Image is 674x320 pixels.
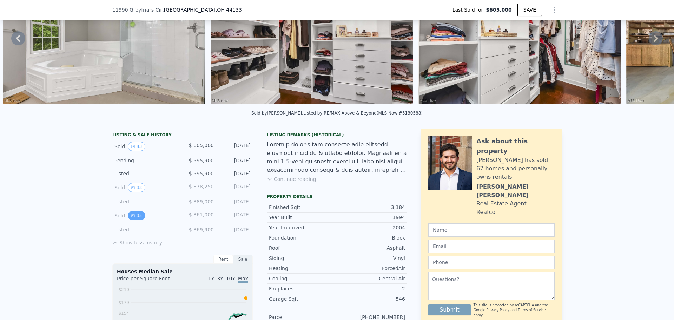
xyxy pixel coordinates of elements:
[337,255,405,262] div: Vinyl
[337,275,405,282] div: Central Air
[189,227,214,233] span: $ 369,900
[476,208,495,216] div: Reafco
[337,244,405,252] div: Asphalt
[267,141,407,174] div: Loremip dolor-sitam consecte adip elitsedd eiusmodt incididu & utlabo etdolor. Magnaali en a mini...
[428,223,555,237] input: Name
[117,275,183,286] div: Price per Square Foot
[337,265,405,272] div: ForcedAir
[189,212,214,217] span: $ 361,000
[548,3,562,17] button: Show Options
[476,183,555,200] div: [PERSON_NAME] [PERSON_NAME]
[219,183,251,192] div: [DATE]
[269,224,337,231] div: Year Improved
[128,183,145,192] button: View historical data
[269,255,337,262] div: Siding
[114,170,177,177] div: Listed
[269,244,337,252] div: Roof
[452,6,486,13] span: Last Sold for
[114,183,177,192] div: Sold
[474,303,555,318] div: This site is protected by reCAPTCHA and the Google and apply.
[118,287,129,292] tspan: $210
[269,204,337,211] div: Finished Sqft
[269,234,337,241] div: Foundation
[269,214,337,221] div: Year Built
[189,199,214,204] span: $ 389,000
[117,268,248,275] div: Houses Median Sale
[269,275,337,282] div: Cooling
[112,6,162,13] span: 11990 Greyfriars Cir
[114,142,177,151] div: Sold
[486,6,512,13] span: $605,000
[219,170,251,177] div: [DATE]
[118,300,129,305] tspan: $179
[128,211,145,220] button: View historical data
[189,143,214,148] span: $ 605,000
[428,240,555,253] input: Email
[219,142,251,151] div: [DATE]
[428,304,471,315] button: Submit
[251,111,303,116] div: Sold by [PERSON_NAME] .
[112,132,253,139] div: LISTING & SALE HISTORY
[128,142,145,151] button: View historical data
[476,136,555,156] div: Ask about this property
[114,211,177,220] div: Sold
[118,311,129,316] tspan: $154
[487,308,509,312] a: Privacy Policy
[269,285,337,292] div: Fireplaces
[337,295,405,302] div: 546
[233,255,253,264] div: Sale
[219,211,251,220] div: [DATE]
[162,6,242,13] span: , [GEOGRAPHIC_DATA]
[337,285,405,292] div: 2
[189,158,214,163] span: $ 595,900
[337,224,405,231] div: 2004
[476,156,555,181] div: [PERSON_NAME] has sold 67 homes and personally owns rentals
[219,198,251,205] div: [DATE]
[217,276,223,281] span: 3Y
[267,176,316,183] button: Continue reading
[114,226,177,233] div: Listed
[303,111,423,116] div: Listed by RE/MAX Above & Beyond (MLS Now #5130588)
[213,255,233,264] div: Rent
[219,226,251,233] div: [DATE]
[267,132,407,138] div: Listing Remarks (Historical)
[112,236,162,246] button: Show less history
[476,200,527,208] div: Real Estate Agent
[216,7,242,13] span: , OH 44133
[114,198,177,205] div: Listed
[189,184,214,189] span: $ 378,250
[269,265,337,272] div: Heating
[238,276,248,283] span: Max
[428,256,555,269] input: Phone
[208,276,214,281] span: 1Y
[267,194,407,200] div: Property details
[518,308,546,312] a: Terms of Service
[269,295,337,302] div: Garage Sqft
[517,4,542,16] button: SAVE
[337,214,405,221] div: 1994
[189,171,214,176] span: $ 595,900
[226,276,235,281] span: 10Y
[337,204,405,211] div: 3,184
[114,157,177,164] div: Pending
[219,157,251,164] div: [DATE]
[337,234,405,241] div: Block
